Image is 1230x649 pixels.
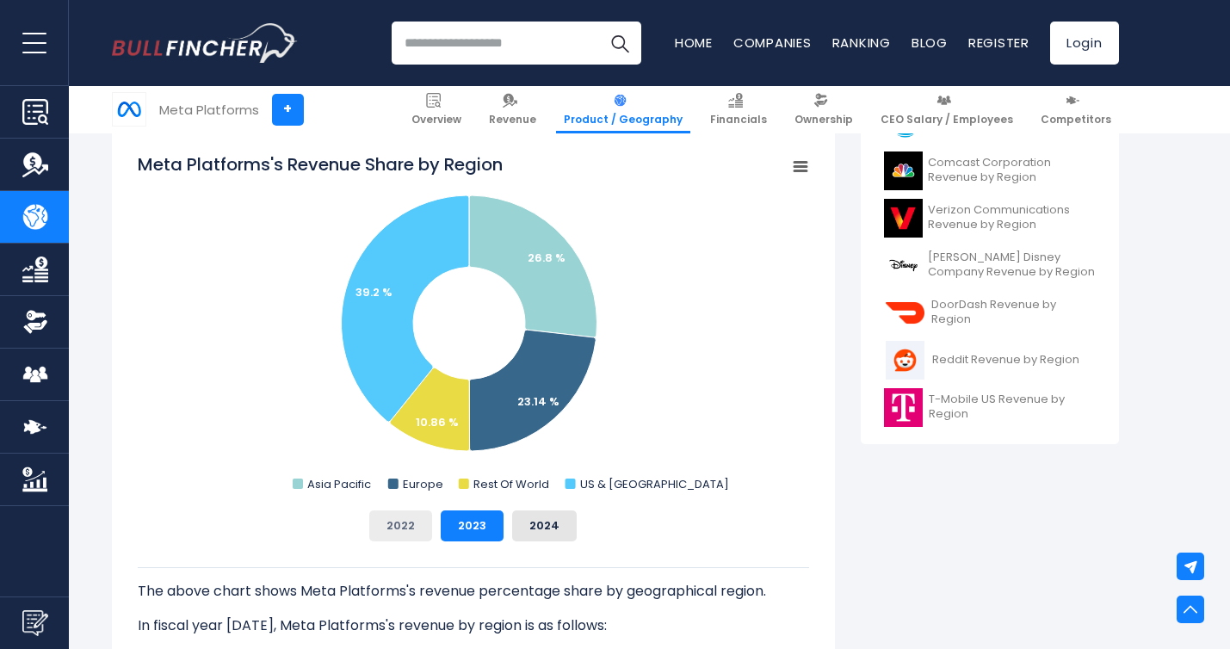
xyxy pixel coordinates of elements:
[512,510,577,541] button: 2024
[489,113,536,127] span: Revenue
[884,199,923,238] img: VZ logo
[931,298,1096,327] span: DoorDash Revenue by Region
[473,476,548,492] text: Rest Of World
[598,22,641,65] button: Search
[556,86,690,133] a: Product / Geography
[874,147,1106,195] a: Comcast Corporation Revenue by Region
[1033,86,1119,133] a: Competitors
[874,195,1106,242] a: Verizon Communications Revenue by Region
[528,250,566,266] text: 26.8 %
[702,86,775,133] a: Financials
[517,393,559,410] text: 23.14 %
[928,250,1096,280] span: [PERSON_NAME] Disney Company Revenue by Region
[579,476,728,492] text: US & [GEOGRAPHIC_DATA]
[272,94,304,126] a: +
[787,86,861,133] a: Ownership
[564,113,683,127] span: Product / Geography
[1041,113,1111,127] span: Competitors
[441,510,504,541] button: 2023
[159,100,259,120] div: Meta Platforms
[968,34,1029,52] a: Register
[929,392,1095,422] span: T-Mobile US Revenue by Region
[874,337,1106,384] a: Reddit Revenue by Region
[404,86,469,133] a: Overview
[881,113,1013,127] span: CEO Salary / Employees
[874,242,1106,289] a: [PERSON_NAME] Disney Company Revenue by Region
[402,476,442,492] text: Europe
[22,309,48,335] img: Ownership
[369,510,432,541] button: 2022
[675,34,713,52] a: Home
[112,23,298,63] img: Bullfincher logo
[912,34,948,52] a: Blog
[873,86,1021,133] a: CEO Salary / Employees
[113,93,145,126] img: META logo
[138,152,809,497] svg: Meta Platforms's Revenue Share by Region
[832,34,891,52] a: Ranking
[138,581,809,602] p: The above chart shows Meta Platforms's revenue percentage share by geographical region.
[794,113,853,127] span: Ownership
[884,151,923,190] img: CMCSA logo
[733,34,812,52] a: Companies
[884,246,923,285] img: DIS logo
[416,414,459,430] text: 10.86 %
[307,476,371,492] text: Asia Pacific
[884,294,926,332] img: DASH logo
[481,86,544,133] a: Revenue
[884,341,927,380] img: RDDT logo
[411,113,461,127] span: Overview
[928,156,1096,185] span: Comcast Corporation Revenue by Region
[928,203,1096,232] span: Verizon Communications Revenue by Region
[874,384,1106,431] a: T-Mobile US Revenue by Region
[112,23,297,63] a: Go to homepage
[884,388,924,427] img: TMUS logo
[1050,22,1119,65] a: Login
[710,113,767,127] span: Financials
[932,353,1079,368] span: Reddit Revenue by Region
[138,152,503,176] tspan: Meta Platforms's Revenue Share by Region
[138,615,809,636] p: In fiscal year [DATE], Meta Platforms's revenue by region is as follows:
[874,289,1106,337] a: DoorDash Revenue by Region
[355,284,392,300] text: 39.2 %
